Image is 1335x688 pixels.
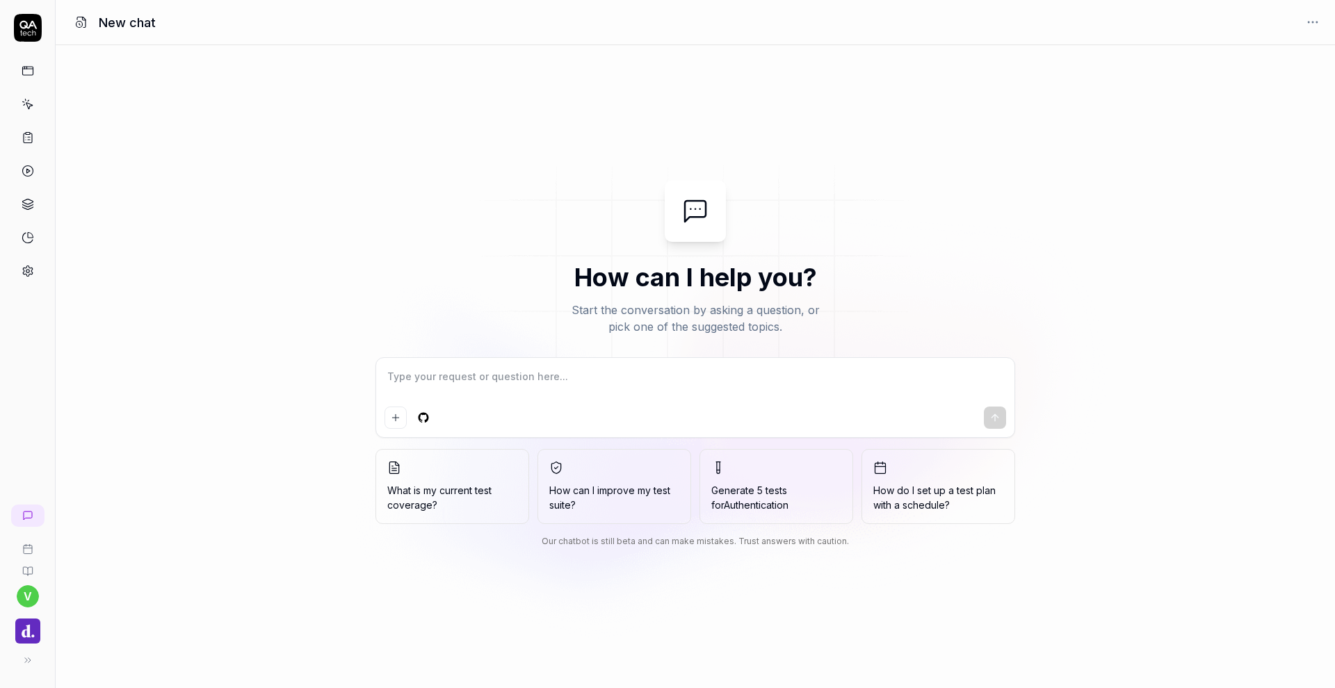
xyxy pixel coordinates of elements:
button: How do I set up a test plan with a schedule? [861,449,1015,524]
span: Generate 5 tests for Authentication [711,484,788,511]
button: How can I improve my test suite? [537,449,691,524]
h1: New chat [99,13,156,32]
span: What is my current test coverage? [387,483,517,512]
span: How do I set up a test plan with a schedule? [873,483,1003,512]
div: Our chatbot is still beta and can make mistakes. Trust answers with caution. [375,535,1015,548]
button: Generate 5 tests forAuthentication [699,449,853,524]
button: Add attachment [385,407,407,429]
button: What is my current test coverage? [375,449,529,524]
button: v [17,585,39,607]
span: How can I improve my test suite? [549,483,679,512]
button: Done Logo [6,607,49,646]
img: Done Logo [15,619,40,644]
a: New conversation [11,505,44,527]
a: Documentation [6,555,49,577]
a: Book a call with us [6,532,49,555]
